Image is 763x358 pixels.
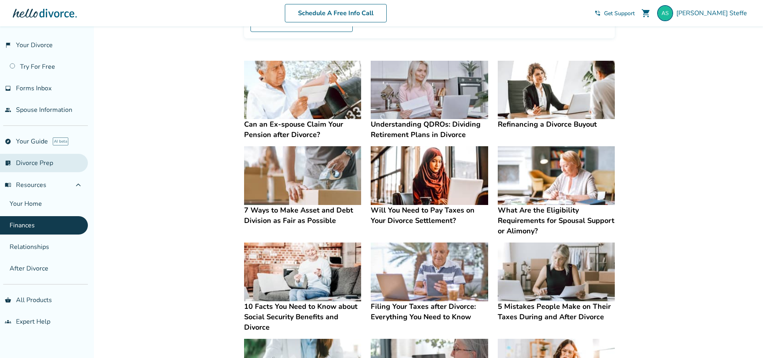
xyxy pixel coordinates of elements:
a: Schedule A Free Info Call [285,4,387,22]
a: Will You Need to Pay Taxes on Your Divorce Settlement?Will You Need to Pay Taxes on Your Divorce ... [371,146,488,226]
h4: 7 Ways to Make Asset and Debt Division as Fair as Possible [244,205,361,226]
span: inbox [5,85,11,91]
iframe: Chat Widget [723,320,763,358]
img: Will You Need to Pay Taxes on Your Divorce Settlement? [371,146,488,205]
span: Get Support [604,10,635,17]
a: 10 Facts You Need to Know about Social Security Benefits and Divorce10 Facts You Need to Know abo... [244,243,361,332]
h4: 10 Facts You Need to Know about Social Security Benefits and Divorce [244,301,361,332]
span: explore [5,138,11,145]
a: 5 Mistakes People Make on Their Taxes During and After Divorce5 Mistakes People Make on Their Tax... [498,243,615,322]
a: Filing Your Taxes after Divorce: Everything You Need to KnowFiling Your Taxes after Divorce: Ever... [371,243,488,322]
span: phone_in_talk [594,10,601,16]
h4: Can an Ex-spouse Claim Your Pension after Divorce? [244,119,361,140]
span: shopping_basket [5,297,11,303]
span: groups [5,318,11,325]
a: phone_in_talkGet Support [594,10,635,17]
a: 7 Ways to Make Asset and Debt Division as Fair as Possible7 Ways to Make Asset and Debt Division ... [244,146,361,226]
span: list_alt_check [5,160,11,166]
img: Can an Ex-spouse Claim Your Pension after Divorce? [244,61,361,119]
img: 7 Ways to Make Asset and Debt Division as Fair as Possible [244,146,361,205]
span: people [5,107,11,113]
span: expand_less [74,180,83,190]
a: Understanding QDROs: Dividing Retirement Plans in DivorceUnderstanding QDROs: Dividing Retirement... [371,61,488,140]
span: Forms Inbox [16,84,52,93]
h4: Understanding QDROs: Dividing Retirement Plans in Divorce [371,119,488,140]
img: 5 Mistakes People Make on Their Taxes During and After Divorce [498,243,615,301]
span: [PERSON_NAME] Steffe [676,9,750,18]
img: 10 Facts You Need to Know about Social Security Benefits and Divorce [244,243,361,301]
span: Resources [5,181,46,189]
span: AI beta [53,137,68,145]
h4: 5 Mistakes People Make on Their Taxes During and After Divorce [498,301,615,322]
img: Refinancing a Divorce Buyout [498,61,615,119]
a: What Are the Eligibility Requirements for Spousal Support or Alimony?What Are the Eligibility Req... [498,146,615,236]
h4: Filing Your Taxes after Divorce: Everything You Need to Know [371,301,488,322]
h4: What Are the Eligibility Requirements for Spousal Support or Alimony? [498,205,615,236]
img: Filing Your Taxes after Divorce: Everything You Need to Know [371,243,488,301]
a: Can an Ex-spouse Claim Your Pension after Divorce?Can an Ex-spouse Claim Your Pension after Divorce? [244,61,361,140]
span: flag_2 [5,42,11,48]
h4: Will You Need to Pay Taxes on Your Divorce Settlement? [371,205,488,226]
a: Refinancing a Divorce BuyoutRefinancing a Divorce Buyout [498,61,615,130]
img: Understanding QDROs: Dividing Retirement Plans in Divorce [371,61,488,119]
img: What Are the Eligibility Requirements for Spousal Support or Alimony? [498,146,615,205]
span: shopping_cart [641,8,651,18]
h4: Refinancing a Divorce Buyout [498,119,615,129]
img: tony.steffe@gmail.com [657,5,673,21]
span: menu_book [5,182,11,188]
